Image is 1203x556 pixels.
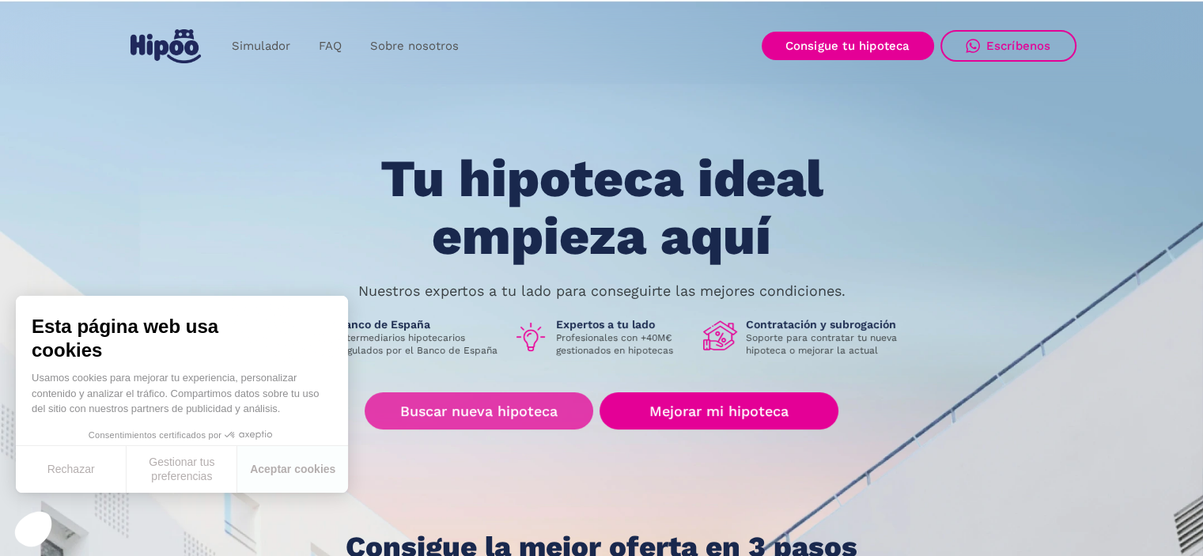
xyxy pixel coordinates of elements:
[556,331,690,357] p: Profesionales con +40M€ gestionados en hipotecas
[356,31,473,62] a: Sobre nosotros
[338,317,501,331] h1: Banco de España
[127,23,205,70] a: home
[305,31,356,62] a: FAQ
[600,392,838,429] a: Mejorar mi hipoteca
[986,39,1051,53] div: Escríbenos
[338,331,501,357] p: Intermediarios hipotecarios regulados por el Banco de España
[746,317,909,331] h1: Contratación y subrogación
[218,31,305,62] a: Simulador
[762,32,934,60] a: Consigue tu hipoteca
[556,317,690,331] h1: Expertos a tu lado
[301,150,901,265] h1: Tu hipoteca ideal empieza aquí
[358,285,846,297] p: Nuestros expertos a tu lado para conseguirte las mejores condiciones.
[746,331,909,357] p: Soporte para contratar tu nueva hipoteca o mejorar la actual
[365,392,593,429] a: Buscar nueva hipoteca
[940,30,1076,62] a: Escríbenos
